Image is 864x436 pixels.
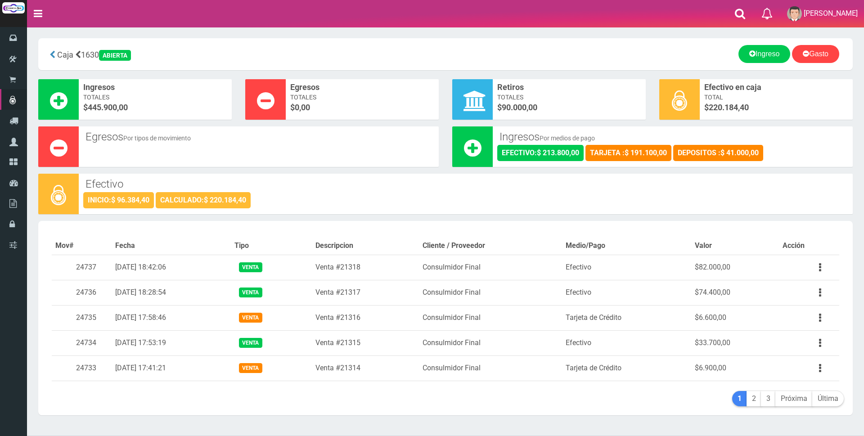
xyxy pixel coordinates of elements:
[673,145,763,161] div: DEPOSITOS :
[239,288,262,297] span: Venta
[312,355,419,381] td: Venta #21314
[691,355,779,381] td: $6.900,00
[497,102,641,113] span: $
[419,255,562,280] td: Consulmidor Final
[625,148,667,157] strong: $ 191.100,00
[85,178,846,190] h3: Efectivo
[290,93,434,102] span: Totales
[562,280,691,305] td: Efectivo
[419,237,562,255] th: Cliente / Proveedor
[497,145,584,161] div: EFECTIVO:
[779,237,839,255] th: Acción
[83,93,227,102] span: Totales
[112,255,231,280] td: [DATE] 18:42:06
[562,237,691,255] th: Medio/Pago
[704,93,848,102] span: Total
[290,81,434,93] span: Egresos
[52,355,112,381] td: 24733
[123,135,191,142] small: Por tipos de movimiento
[562,355,691,381] td: Tarjeta de Crédito
[747,391,761,407] a: 2
[239,262,262,272] span: Venta
[111,196,149,204] strong: $ 96.384,40
[704,102,848,113] span: $
[792,45,839,63] a: Gasto
[419,280,562,305] td: Consulmidor Final
[804,9,858,18] span: [PERSON_NAME]
[112,355,231,381] td: [DATE] 17:41:21
[312,280,419,305] td: Venta #21317
[419,330,562,355] td: Consulmidor Final
[239,313,262,322] span: Venta
[112,237,231,255] th: Fecha
[112,280,231,305] td: [DATE] 18:28:54
[52,280,112,305] td: 24736
[419,305,562,330] td: Consulmidor Final
[156,192,251,208] div: CALCULADO:
[497,81,641,93] span: Retiros
[499,131,846,143] h3: Ingresos
[540,135,595,142] small: Por medios de pago
[312,255,419,280] td: Venta #21318
[99,50,131,61] div: ABIERTA
[312,237,419,255] th: Descripcion
[502,103,537,112] font: 90.000,00
[562,330,691,355] td: Efectivo
[83,102,227,113] span: $
[52,330,112,355] td: 24734
[231,237,311,255] th: Tipo
[295,103,310,112] font: 0,00
[812,391,844,407] a: Última
[112,305,231,330] td: [DATE] 17:58:46
[312,305,419,330] td: Venta #21316
[562,305,691,330] td: Tarjeta de Crédito
[112,330,231,355] td: [DATE] 17:53:19
[738,45,790,63] a: Ingreso
[691,237,779,255] th: Valor
[691,255,779,280] td: $82.000,00
[290,102,434,113] span: $
[738,394,742,403] b: 1
[239,338,262,347] span: Venta
[45,45,312,63] div: 1630
[691,330,779,355] td: $33.700,00
[691,305,779,330] td: $6.600,00
[2,2,25,13] img: Logo grande
[204,196,246,204] strong: $ 220.184,40
[83,81,227,93] span: Ingresos
[704,81,848,93] span: Efectivo en caja
[312,330,419,355] td: Venta #21315
[239,363,262,373] span: Venta
[497,93,641,102] span: Totales
[57,50,73,59] span: Caja
[691,280,779,305] td: $74.400,00
[787,6,802,21] img: User Image
[585,145,671,161] div: TARJETA :
[88,103,128,112] font: 445.900,00
[52,305,112,330] td: 24735
[761,391,776,407] a: 3
[537,148,579,157] strong: $ 213.800,00
[52,255,112,280] td: 24737
[562,255,691,280] td: Efectivo
[775,391,813,407] a: Próxima
[709,103,749,112] span: 220.184,40
[83,192,154,208] div: INICIO:
[720,148,759,157] strong: $ 41.000,00
[52,237,112,255] th: Mov#
[85,131,432,143] h3: Egresos
[419,355,562,381] td: Consulmidor Final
